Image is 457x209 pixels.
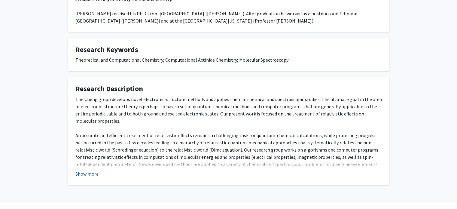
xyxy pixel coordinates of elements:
[5,182,26,204] iframe: Chat
[75,96,382,182] div: The Cheng group develops novel electronic-structure methods and applies them in chemical and spec...
[75,56,382,63] div: Theoretical and Computational Chemistry; Computational Actinide Chemistry; Molecular Spectroscopy
[75,170,99,177] button: Show more
[75,45,382,54] h4: Research Keywords
[75,85,382,93] h4: Research Description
